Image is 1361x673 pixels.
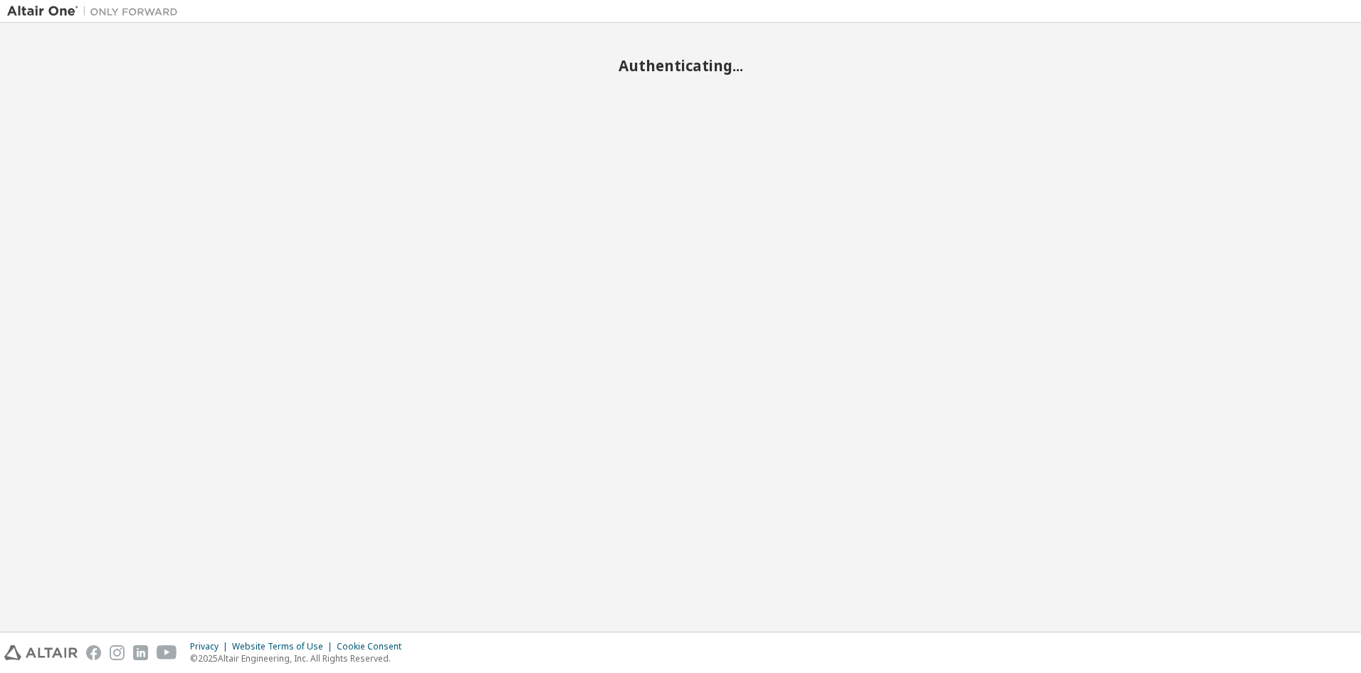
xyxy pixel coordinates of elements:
[4,645,78,660] img: altair_logo.svg
[190,641,232,652] div: Privacy
[7,56,1354,75] h2: Authenticating...
[232,641,337,652] div: Website Terms of Use
[190,652,410,664] p: © 2025 Altair Engineering, Inc. All Rights Reserved.
[110,645,125,660] img: instagram.svg
[157,645,177,660] img: youtube.svg
[133,645,148,660] img: linkedin.svg
[7,4,185,19] img: Altair One
[337,641,410,652] div: Cookie Consent
[86,645,101,660] img: facebook.svg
